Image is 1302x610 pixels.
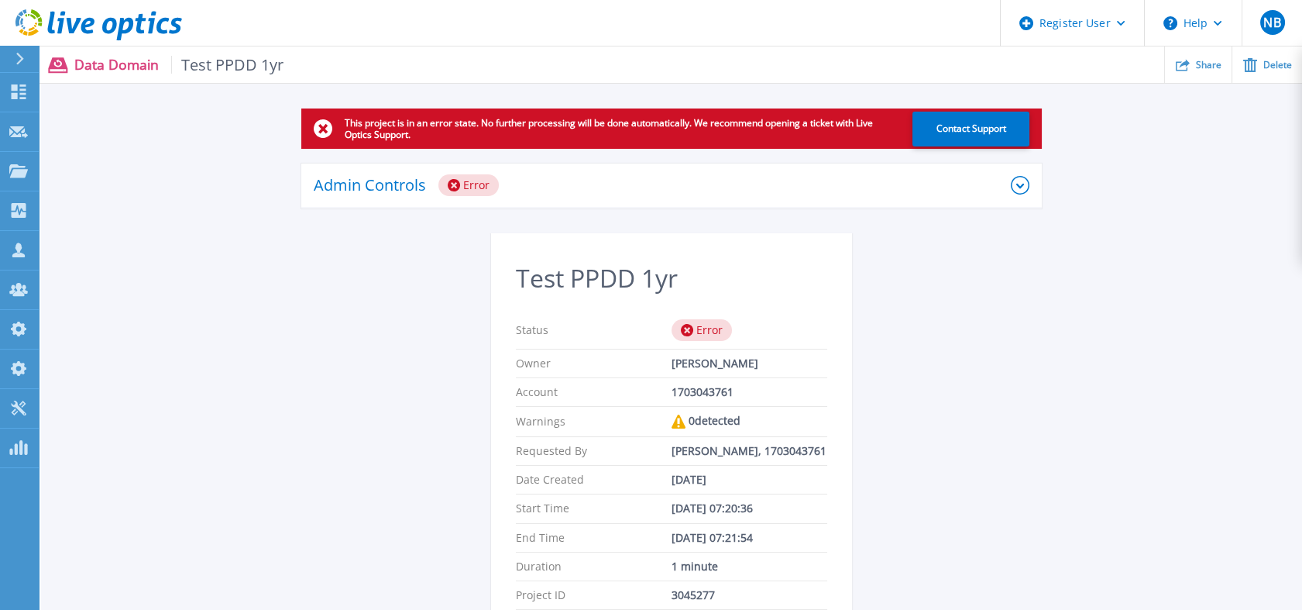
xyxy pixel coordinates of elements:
p: Duration [516,560,672,573]
span: Test PPDD 1yr [171,56,284,74]
p: This project is in an error state. No further processing will be done automatically. We recommend... [345,117,894,140]
div: [DATE] 07:20:36 [672,502,827,515]
p: Requested By [516,445,672,457]
div: [PERSON_NAME] [672,357,827,370]
span: NB [1263,16,1280,29]
p: End Time [516,532,672,544]
p: Account [516,386,672,398]
div: 1 minute [672,560,827,573]
span: Share [1196,60,1221,70]
p: Admin Controls [314,177,426,193]
p: Status [516,319,672,341]
div: [DATE] [672,474,827,486]
div: Error [672,319,732,341]
p: Project ID [516,589,672,601]
span: Delete [1263,60,1292,70]
div: 3045277 [672,589,827,601]
div: 0 detected [672,415,827,429]
div: [PERSON_NAME], 1703043761 [672,445,827,457]
div: 1703043761 [672,386,827,398]
p: Warnings [516,415,672,429]
p: Date Created [516,474,672,486]
div: [DATE] 07:21:54 [672,532,827,544]
p: Start Time [516,502,672,515]
p: Data Domain [74,56,284,74]
div: Error [438,174,499,196]
p: Owner [516,357,672,370]
h2: Test PPDD 1yr [516,264,827,293]
button: Contact Support [912,112,1029,146]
